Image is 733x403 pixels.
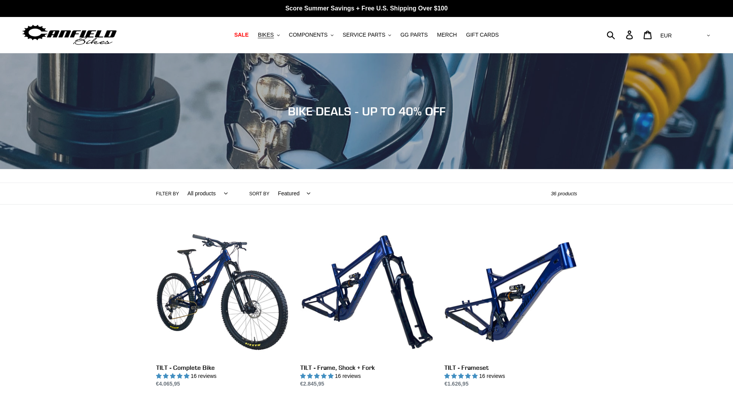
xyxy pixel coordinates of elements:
label: Filter by [156,190,179,197]
span: GG PARTS [400,32,428,38]
span: BIKES [258,32,274,38]
span: SERVICE PARTS [343,32,385,38]
span: MERCH [437,32,457,38]
a: MERCH [433,30,461,40]
label: Sort by [249,190,269,197]
a: GG PARTS [396,30,432,40]
img: Canfield Bikes [21,23,118,47]
span: 36 products [551,191,577,196]
button: SERVICE PARTS [339,30,395,40]
span: BIKE DEALS - UP TO 40% OFF [288,104,446,118]
input: Search [611,26,631,43]
span: GIFT CARDS [466,32,499,38]
span: SALE [234,32,248,38]
button: COMPONENTS [285,30,337,40]
span: COMPONENTS [289,32,328,38]
a: GIFT CARDS [462,30,503,40]
a: SALE [230,30,252,40]
button: BIKES [254,30,283,40]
